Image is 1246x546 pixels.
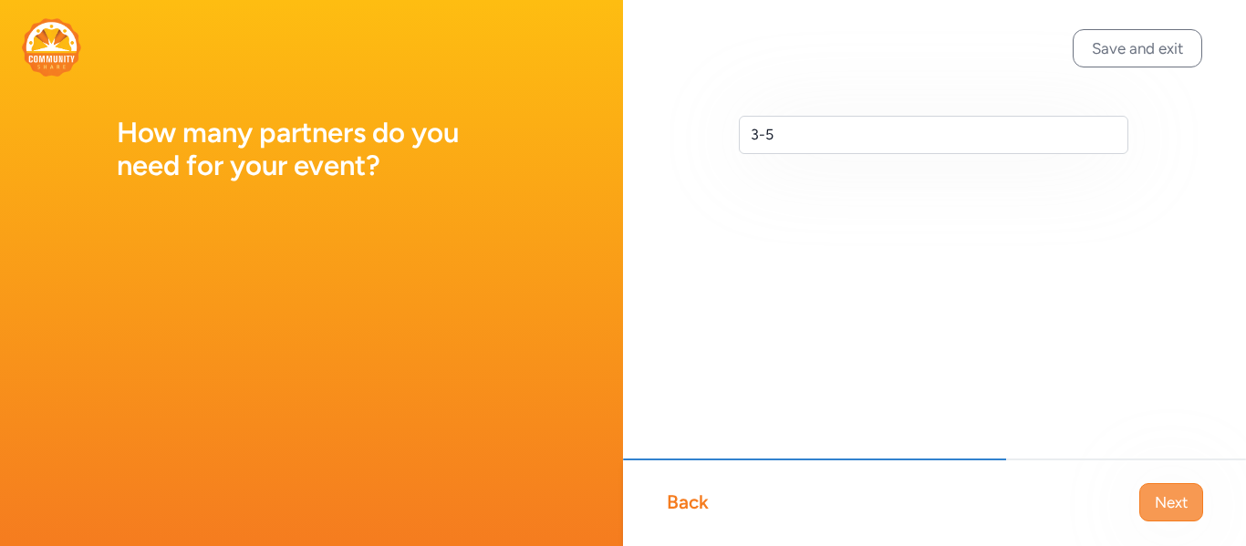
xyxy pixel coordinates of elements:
[739,116,1128,154] input: Enter a number...
[22,18,81,77] img: logo
[1139,483,1203,521] button: Next
[1155,491,1188,513] span: Next
[117,117,506,182] h1: How many partners do you need for your event?
[667,489,709,515] div: Back
[1073,29,1202,67] button: Save and exit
